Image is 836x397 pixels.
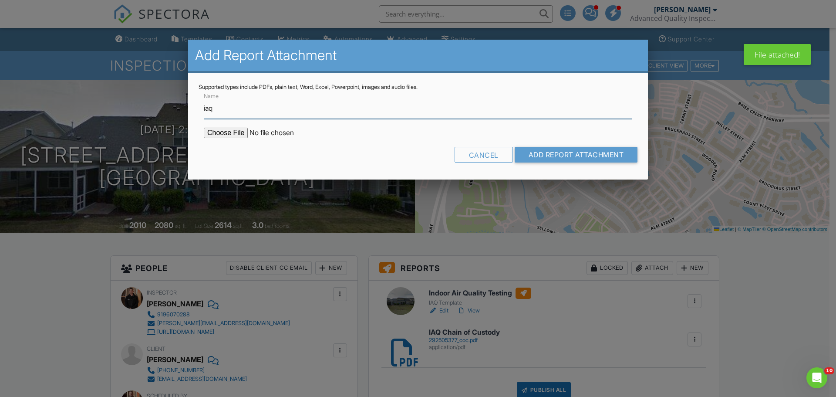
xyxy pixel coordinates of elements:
[199,84,637,91] div: Supported types include PDFs, plain text, Word, Excel, Powerpoint, images and audio files.
[515,147,638,163] input: Add Report Attachment
[824,367,834,374] span: 10
[744,44,811,65] div: File attached!
[204,92,219,100] label: Name
[806,367,827,388] iframe: Intercom live chat
[195,47,641,64] h2: Add Report Attachment
[455,147,513,163] div: Cancel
